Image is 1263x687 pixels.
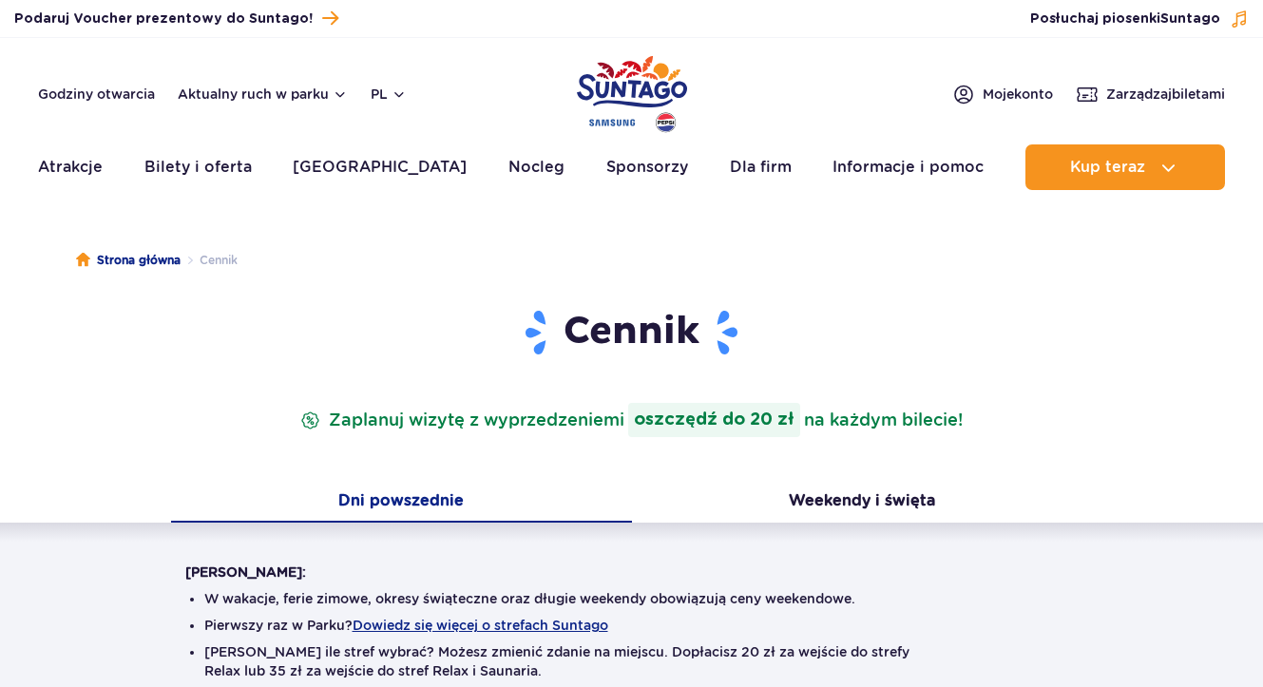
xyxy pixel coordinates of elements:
a: Podaruj Voucher prezentowy do Suntago! [14,6,338,31]
button: Dni powszednie [171,483,632,523]
a: Godziny otwarcia [38,85,155,104]
h1: Cennik [185,308,1079,357]
strong: oszczędź do 20 zł [628,403,800,437]
p: Zaplanuj wizytę z wyprzedzeniem na każdym bilecie! [297,403,966,437]
button: Aktualny ruch w parku [178,86,348,102]
a: Zarządzajbiletami [1076,83,1225,105]
li: Cennik [181,251,238,270]
span: Moje konto [983,85,1053,104]
button: Kup teraz [1025,144,1225,190]
a: Informacje i pomoc [832,144,984,190]
a: Park of Poland [577,48,687,135]
button: Dowiedz się więcej o strefach Suntago [353,618,608,633]
span: Posłuchaj piosenki [1030,10,1220,29]
li: Pierwszy raz w Parku? [204,616,1060,635]
a: Atrakcje [38,144,103,190]
a: [GEOGRAPHIC_DATA] [293,144,467,190]
span: Suntago [1160,12,1220,26]
strong: [PERSON_NAME]: [185,564,306,580]
button: Posłuchaj piosenkiSuntago [1030,10,1249,29]
a: Strona główna [76,251,181,270]
button: Weekendy i święta [632,483,1093,523]
a: Sponsorzy [606,144,688,190]
li: W wakacje, ferie zimowe, okresy świąteczne oraz długie weekendy obowiązują ceny weekendowe. [204,589,1060,608]
span: Zarządzaj biletami [1106,85,1225,104]
a: Nocleg [508,144,565,190]
span: Podaruj Voucher prezentowy do Suntago! [14,10,313,29]
a: Dla firm [730,144,792,190]
a: Mojekonto [952,83,1053,105]
a: Bilety i oferta [144,144,252,190]
span: Kup teraz [1070,159,1145,176]
button: pl [371,85,407,104]
li: [PERSON_NAME] ile stref wybrać? Możesz zmienić zdanie na miejscu. Dopłacisz 20 zł za wejście do s... [204,642,1060,680]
